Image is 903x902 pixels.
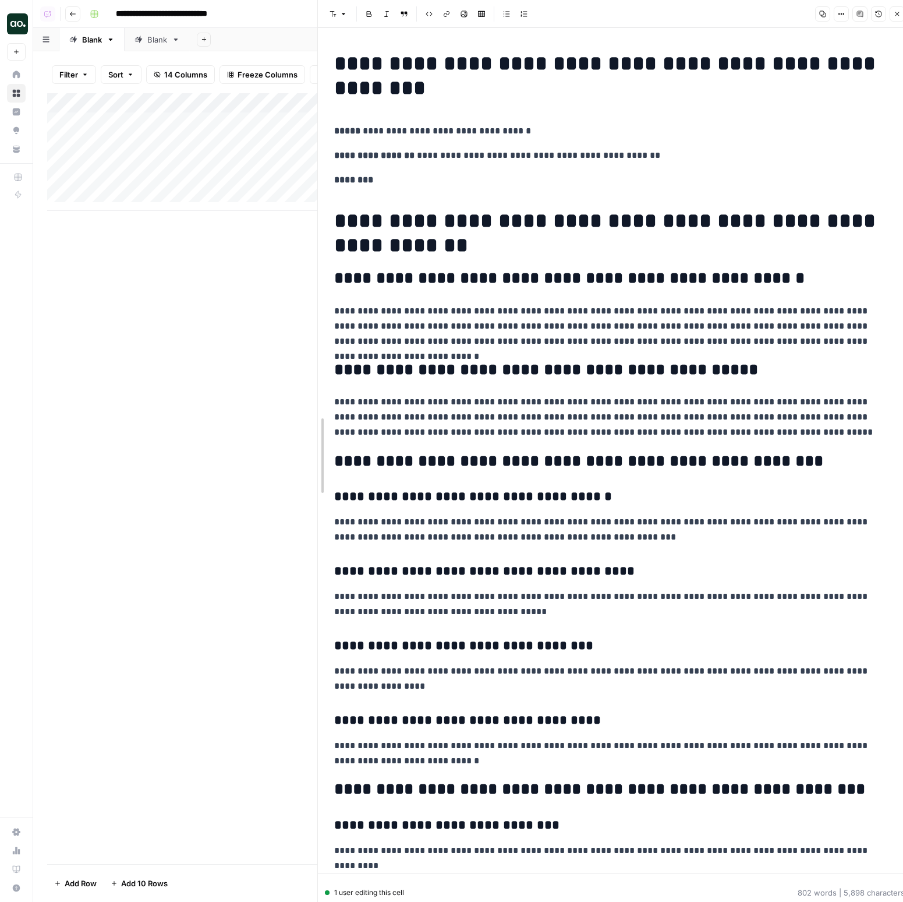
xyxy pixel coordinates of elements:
[7,860,26,879] a: Learning Hub
[146,65,215,84] button: 14 Columns
[47,874,104,893] button: Add Row
[104,874,175,893] button: Add 10 Rows
[7,65,26,84] a: Home
[121,878,168,889] span: Add 10 Rows
[7,841,26,860] a: Usage
[59,69,78,80] span: Filter
[7,9,26,38] button: Workspace: Justina testing
[101,65,141,84] button: Sort
[125,28,190,51] a: Blank
[147,34,167,45] div: Blank
[7,823,26,841] a: Settings
[219,65,305,84] button: Freeze Columns
[164,69,207,80] span: 14 Columns
[7,13,28,34] img: Justina testing Logo
[238,69,298,80] span: Freeze Columns
[7,121,26,140] a: Opportunities
[310,65,377,84] button: Row Height
[52,65,96,84] button: Filter
[108,69,123,80] span: Sort
[65,878,97,889] span: Add Row
[7,84,26,103] a: Browse
[82,34,102,45] div: Blank
[59,28,125,51] a: Blank
[7,103,26,121] a: Insights
[7,879,26,897] button: Help + Support
[7,140,26,158] a: Your Data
